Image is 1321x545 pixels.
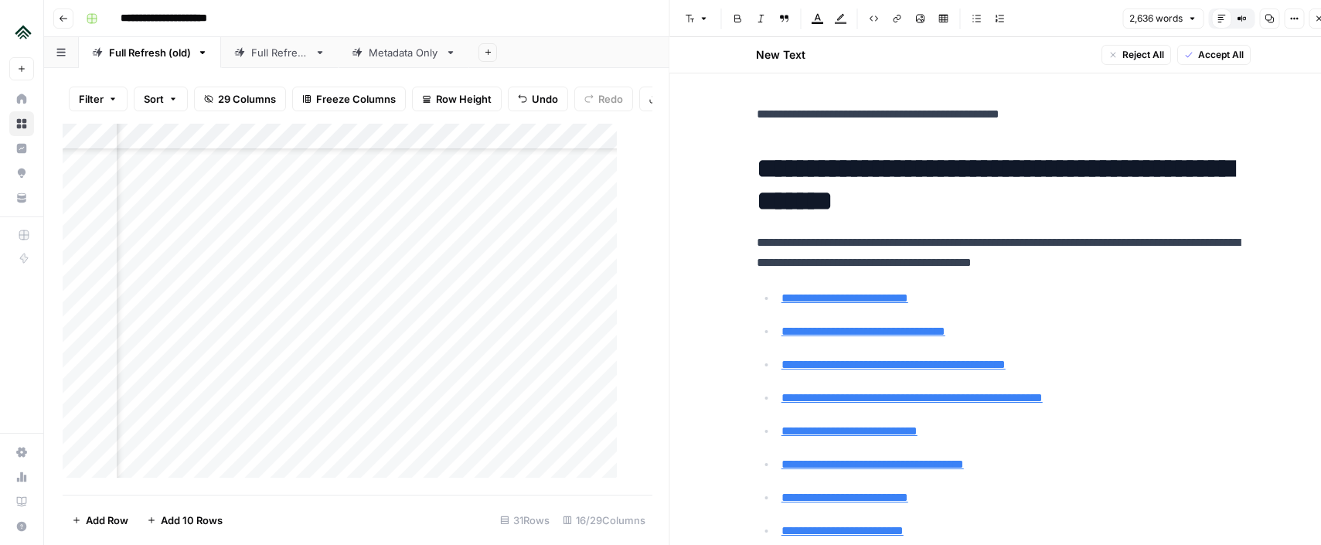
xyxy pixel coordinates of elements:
[494,508,557,533] div: 31 Rows
[757,47,806,63] h2: New Text
[9,18,37,46] img: Uplisting Logo
[1122,9,1204,29] button: 2,636 words
[194,87,286,111] button: 29 Columns
[316,91,396,107] span: Freeze Columns
[221,37,339,68] a: Full Refresh
[138,508,232,533] button: Add 10 Rows
[598,91,623,107] span: Redo
[86,513,128,528] span: Add Row
[161,513,223,528] span: Add 10 Rows
[79,91,104,107] span: Filter
[557,508,652,533] div: 16/29 Columns
[1199,48,1244,62] span: Accept All
[251,45,308,60] div: Full Refresh
[218,91,276,107] span: 29 Columns
[144,91,164,107] span: Sort
[9,440,34,465] a: Settings
[9,12,34,51] button: Workspace: Uplisting
[1178,45,1251,65] button: Accept All
[79,37,221,68] a: Full Refresh (old)
[1123,48,1165,62] span: Reject All
[339,37,469,68] a: Metadata Only
[532,91,558,107] span: Undo
[134,87,188,111] button: Sort
[412,87,502,111] button: Row Height
[1129,12,1183,26] span: 2,636 words
[436,91,492,107] span: Row Height
[9,514,34,539] button: Help + Support
[63,508,138,533] button: Add Row
[9,136,34,161] a: Insights
[9,489,34,514] a: Learning Hub
[9,87,34,111] a: Home
[69,87,128,111] button: Filter
[9,111,34,136] a: Browse
[574,87,633,111] button: Redo
[1102,45,1172,65] button: Reject All
[109,45,191,60] div: Full Refresh (old)
[9,465,34,489] a: Usage
[292,87,406,111] button: Freeze Columns
[9,186,34,210] a: Your Data
[508,87,568,111] button: Undo
[9,161,34,186] a: Opportunities
[369,45,439,60] div: Metadata Only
